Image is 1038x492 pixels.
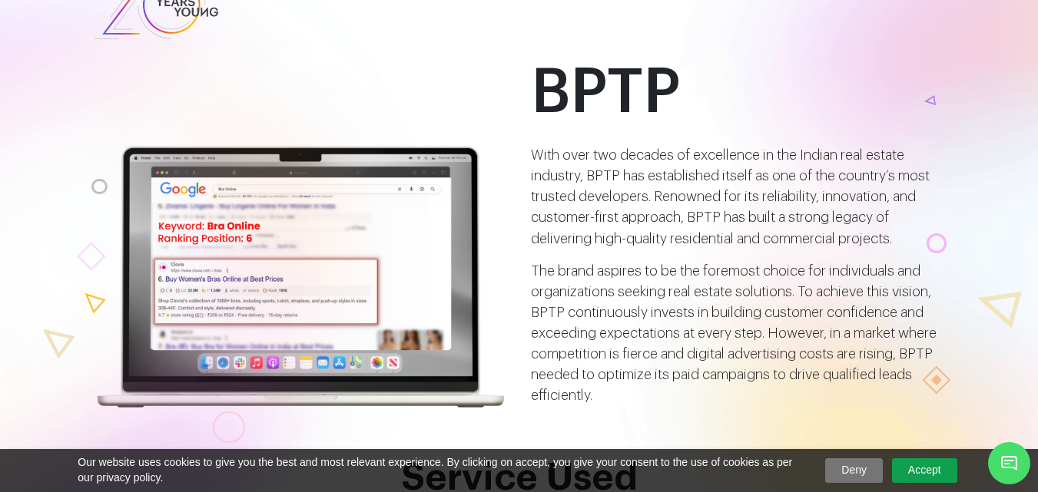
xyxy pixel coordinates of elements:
p: With over two decades of excellence in the Indian real estate industry, BPTP has established itse... [531,145,946,249]
a: Deny [825,458,883,483]
h1: BPTP [531,58,946,126]
p: The brand aspires to be the foremost choice for individuals and organizations seeking real estate... [531,261,946,407]
a: Accept [892,458,957,483]
span: Chat Widget [988,442,1030,484]
span: Our website uses cookies to give you the best and most relevant experience. By clicking on accept... [78,455,804,485]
